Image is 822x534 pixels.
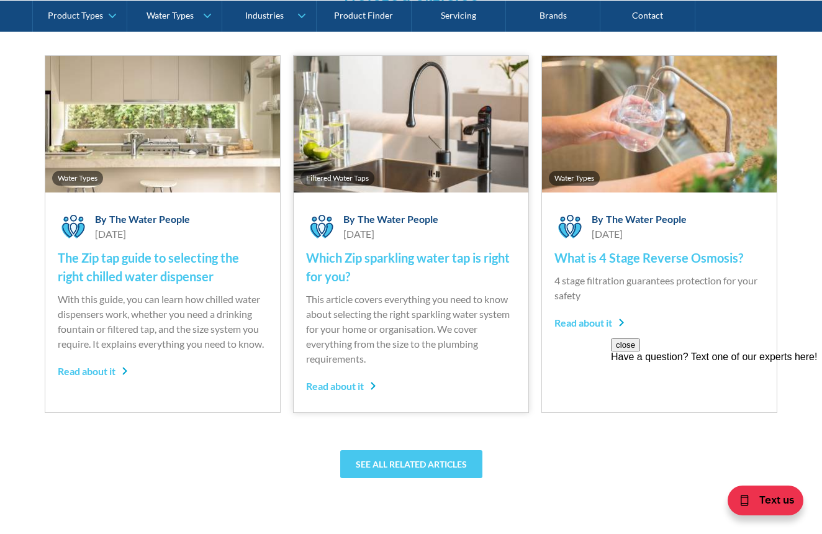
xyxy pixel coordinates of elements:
[45,56,280,192] img: The Zip tap guide to selecting the right chilled water dispenser
[306,173,369,183] div: Filtered Water Taps
[592,227,687,242] div: [DATE]
[58,248,268,286] h4: The Zip tap guide to selecting the right chilled water dispenser
[147,10,194,20] div: Water Types
[343,213,355,225] div: By
[611,338,822,487] iframe: podium webchat widget prompt
[554,315,625,330] div: Read about it
[606,213,687,225] div: The Water People
[306,292,516,366] p: This article covers everything you need to know about selecting the right sparkling water system ...
[542,56,777,192] img: What is 4 Stage Reverse Osmosis?
[95,213,107,225] div: By
[58,173,97,183] div: Water Types
[343,227,438,242] div: [DATE]
[698,472,822,534] iframe: podium webchat widget bubble
[293,55,529,413] a: Filtered Water TapsWhich Zip sparkling water tap is right for you?ByThe Water People[DATE]Which Z...
[58,292,268,351] p: With this guide, you can learn how chilled water dispensers work, whether you need a drinking fou...
[245,10,284,20] div: Industries
[554,248,764,267] h4: What is 4 Stage Reverse Osmosis?
[541,55,777,413] a: Water TypesWhat is 4 Stage Reverse Osmosis?ByThe Water People[DATE]What is 4 Stage Reverse Osmosi...
[306,248,516,286] h4: Which Zip sparkling water tap is right for you?
[592,213,603,225] div: By
[95,227,190,242] div: [DATE]
[45,55,281,413] a: Water TypesThe Zip tap guide to selecting the right chilled water dispenserByThe Water People[DAT...
[58,364,128,379] div: Read about it
[340,450,482,478] a: See all related articles
[294,56,528,192] img: Which Zip sparkling water tap is right for you?
[358,213,438,225] div: The Water People
[554,273,764,303] p: 4 stage filtration guarantees protection for your safety
[554,173,594,183] div: Water Types
[306,379,376,394] div: Read about it
[48,10,103,20] div: Product Types
[109,213,190,225] div: The Water People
